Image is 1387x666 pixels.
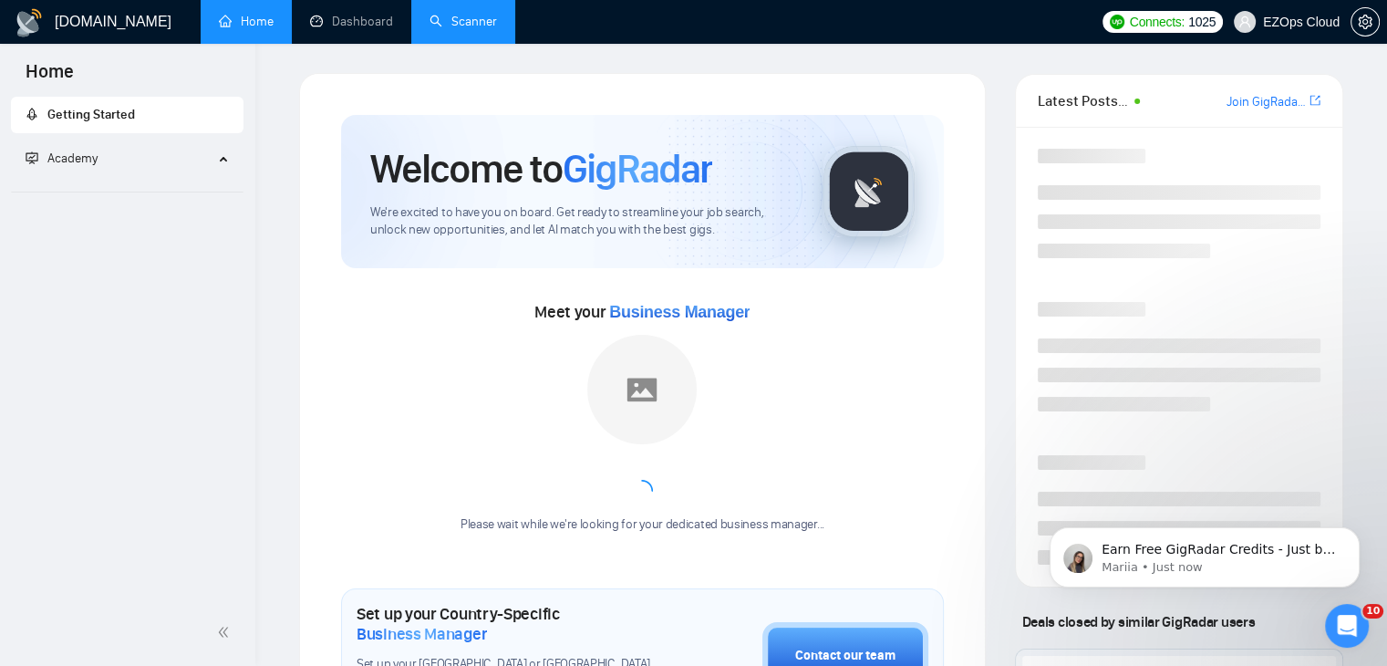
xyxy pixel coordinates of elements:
[219,14,274,29] a: homeHome
[11,58,88,97] span: Home
[1325,604,1369,648] iframe: Intercom live chat
[1227,92,1306,112] a: Join GigRadar Slack Community
[534,302,750,322] span: Meet your
[26,151,98,166] span: Academy
[1038,89,1129,112] span: Latest Posts from the GigRadar Community
[563,144,712,193] span: GigRadar
[357,604,671,644] h1: Set up your Country-Specific
[1351,15,1379,29] span: setting
[47,151,98,166] span: Academy
[1362,604,1383,619] span: 10
[1022,489,1387,617] iframe: Intercom notifications message
[370,144,712,193] h1: Welcome to
[26,108,38,120] span: rocket
[15,8,44,37] img: logo
[631,480,653,502] span: loading
[357,624,487,644] span: Business Manager
[450,516,835,534] div: Please wait while we're looking for your dedicated business manager...
[1351,7,1380,36] button: setting
[370,204,794,239] span: We're excited to have you on board. Get ready to streamline your job search, unlock new opportuni...
[1309,93,1320,108] span: export
[11,184,243,196] li: Academy Homepage
[1110,15,1124,29] img: upwork-logo.png
[1351,15,1380,29] a: setting
[795,646,895,666] div: Contact our team
[1238,16,1251,28] span: user
[47,107,135,122] span: Getting Started
[823,146,915,237] img: gigradar-logo.png
[609,303,750,321] span: Business Manager
[1130,12,1185,32] span: Connects:
[217,623,235,641] span: double-left
[1188,12,1216,32] span: 1025
[430,14,497,29] a: searchScanner
[310,14,393,29] a: dashboardDashboard
[1309,92,1320,109] a: export
[1015,606,1262,638] span: Deals closed by similar GigRadar users
[587,335,697,444] img: placeholder.png
[26,151,38,164] span: fund-projection-screen
[11,97,243,133] li: Getting Started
